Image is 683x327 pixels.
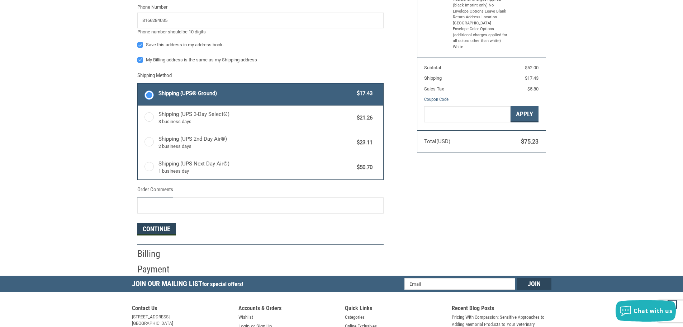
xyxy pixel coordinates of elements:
a: Coupon Code [424,97,449,102]
label: Save this address in my address book. [137,42,384,48]
button: Apply [511,106,539,122]
span: $17.43 [525,75,539,81]
span: $21.26 [354,114,373,122]
span: $75.23 [521,138,539,145]
span: $50.70 [354,163,373,172]
h2: Billing [137,248,179,260]
span: Total (USD) [424,138,450,145]
h2: Payment [137,263,179,275]
a: Categories [345,314,365,321]
span: $23.11 [354,139,373,147]
h5: Quick Links [345,305,445,314]
span: 3 business days [158,118,354,125]
span: Subtotal [424,65,441,70]
h5: Accounts & Orders [238,305,338,314]
span: Chat with us [634,307,672,315]
label: Phone Number [137,4,384,11]
h5: Recent Blog Posts [452,305,551,314]
a: Wishlist [238,314,253,321]
button: Chat with us [616,300,676,322]
li: Envelope Options Leave Blank [453,9,508,15]
li: Return Address Location [GEOGRAPHIC_DATA] [453,14,508,26]
input: Join [517,278,551,290]
span: $17.43 [354,89,373,98]
input: Email [404,278,515,290]
span: $52.00 [525,65,539,70]
div: Phone number should be 10 digits [137,28,384,36]
span: $5.80 [527,86,539,92]
span: 2 business days [158,143,354,150]
span: Sales Tax [424,86,444,92]
legend: Shipping Method [137,71,172,83]
legend: Order Comments [137,186,173,197]
h5: Join Our Mailing List [132,276,247,294]
span: Shipping (UPS® Ground) [158,89,354,98]
span: for special offers! [202,281,243,288]
input: Gift Certificate or Coupon Code [424,106,511,122]
li: Envelope Color Options (additional charges applied for all colors other than white) White [453,26,508,50]
label: My Billing address is the same as my Shipping address [137,57,384,63]
button: Continue [137,223,176,235]
span: Shipping (UPS 2nd Day Air®) [158,135,354,150]
span: 1 business day [158,168,354,175]
h5: Contact Us [132,305,232,314]
span: Shipping [424,75,442,81]
span: Shipping (UPS Next Day Air®) [158,160,354,175]
span: Shipping (UPS 3-Day Select®) [158,110,354,125]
